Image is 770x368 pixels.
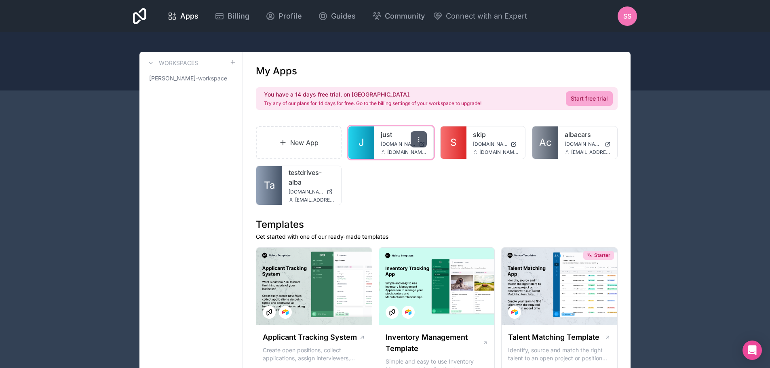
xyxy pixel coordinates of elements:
p: Get started with one of our ready-made templates [256,233,618,241]
h1: Talent Matching Template [508,332,599,343]
a: Workspaces [146,58,198,68]
img: Airtable Logo [282,309,289,315]
a: Ac [532,126,558,159]
span: [DOMAIN_NAME][EMAIL_ADDRESS][DOMAIN_NAME] [387,149,427,156]
h1: Applicant Tracking System [263,332,357,343]
a: Guides [312,7,362,25]
span: Profile [278,11,302,22]
span: [PERSON_NAME]-workspace [149,74,227,82]
span: [EMAIL_ADDRESS][DOMAIN_NAME] [571,149,611,156]
span: Apps [180,11,198,22]
span: Ac [539,136,552,149]
h1: Templates [256,218,618,231]
p: Create open positions, collect applications, assign interviewers, centralise candidate feedback a... [263,346,365,362]
div: Open Intercom Messenger [743,341,762,360]
p: Try any of our plans for 14 days for free. Go to the billing settings of your workspace to upgrade! [264,100,481,107]
span: [EMAIL_ADDRESS][DOMAIN_NAME] [295,197,335,203]
h1: Inventory Management Template [386,332,483,354]
button: Connect with an Expert [433,11,527,22]
a: Apps [161,7,205,25]
a: New App [256,126,342,159]
span: Starter [594,252,610,259]
h1: My Apps [256,65,297,78]
span: SS [623,11,631,21]
a: [DOMAIN_NAME] [565,141,611,147]
span: [DOMAIN_NAME] [289,189,323,195]
a: J [348,126,374,159]
a: skip [473,130,519,139]
h3: Workspaces [159,59,198,67]
a: testdrives-alba [289,168,335,187]
p: Identify, source and match the right talent to an open project or position with our Talent Matchi... [508,346,611,362]
a: Community [365,7,431,25]
span: [DOMAIN_NAME] [565,141,601,147]
span: [DOMAIN_NAME] [473,141,508,147]
span: Community [385,11,425,22]
span: [DOMAIN_NAME][EMAIL_ADDRESS][DOMAIN_NAME] [479,149,519,156]
a: Profile [259,7,308,25]
span: Connect with an Expert [446,11,527,22]
span: S [450,136,456,149]
span: [DOMAIN_NAME] [381,141,416,147]
a: [PERSON_NAME]-workspace [146,71,236,86]
h2: You have a 14 days free trial, on [GEOGRAPHIC_DATA]. [264,90,481,99]
a: just [381,130,427,139]
a: albacars [565,130,611,139]
a: S [441,126,466,159]
img: Airtable Logo [405,309,411,315]
span: Guides [331,11,356,22]
a: Ta [256,166,282,205]
a: Billing [208,7,256,25]
a: [DOMAIN_NAME] [473,141,519,147]
span: J [359,136,364,149]
a: [DOMAIN_NAME] [289,189,335,195]
img: Airtable Logo [511,309,518,315]
span: Ta [264,179,275,192]
a: Start free trial [566,91,613,106]
span: Billing [228,11,249,22]
a: [DOMAIN_NAME] [381,141,427,147]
